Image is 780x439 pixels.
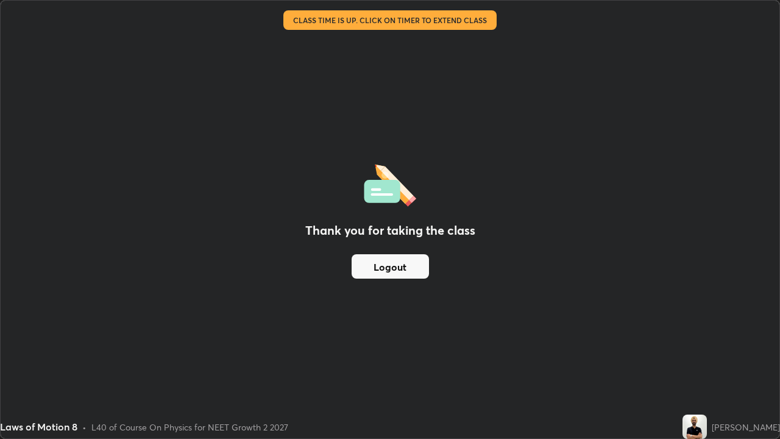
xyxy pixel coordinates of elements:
[91,421,288,434] div: L40 of Course On Physics for NEET Growth 2 2027
[712,421,780,434] div: [PERSON_NAME]
[305,221,475,240] h2: Thank you for taking the class
[682,415,707,439] img: 005cbbf573f34bd8842bca7b046eec8b.jpg
[364,160,416,207] img: offlineFeedback.1438e8b3.svg
[352,254,429,279] button: Logout
[82,421,87,434] div: •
